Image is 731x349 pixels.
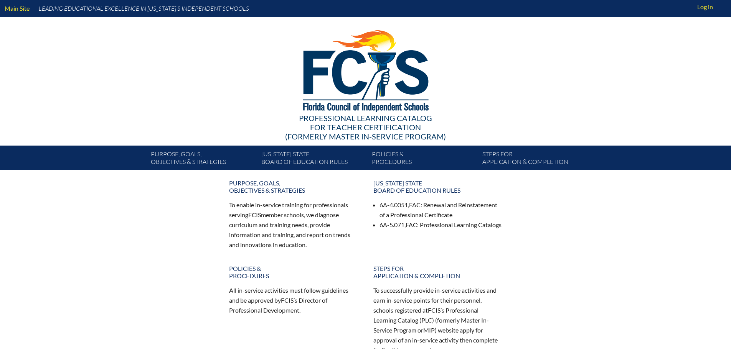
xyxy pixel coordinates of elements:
[310,123,421,132] span: for Teacher Certification
[406,221,417,228] span: FAC
[286,17,445,121] img: FCISlogo221.eps
[409,201,421,208] span: FAC
[229,285,358,315] p: All in-service activities must follow guidelines and be approved by ’s Director of Professional D...
[229,200,358,249] p: To enable in-service training for professionals serving member schools, we diagnose curriculum an...
[697,2,713,11] span: Log in
[369,149,479,170] a: Policies &Procedures
[281,297,294,304] span: FCIS
[224,176,363,197] a: Purpose, goals,objectives & strategies
[380,220,502,230] li: 6A-5.071, : Professional Learning Catalogs
[258,149,369,170] a: [US_STATE] StateBoard of Education rules
[148,149,258,170] a: Purpose, goals,objectives & strategies
[369,262,507,282] a: Steps forapplication & completion
[428,306,441,314] span: FCIS
[423,326,435,334] span: MIP
[421,316,432,324] span: PLC
[380,200,502,220] li: 6A-4.0051, : Renewal and Reinstatement of a Professional Certificate
[224,262,363,282] a: Policies &Procedures
[145,113,587,141] div: Professional Learning Catalog (formerly Master In-service Program)
[369,176,507,197] a: [US_STATE] StateBoard of Education rules
[248,211,261,218] span: FCIS
[479,149,590,170] a: Steps forapplication & completion
[2,3,33,13] a: Main Site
